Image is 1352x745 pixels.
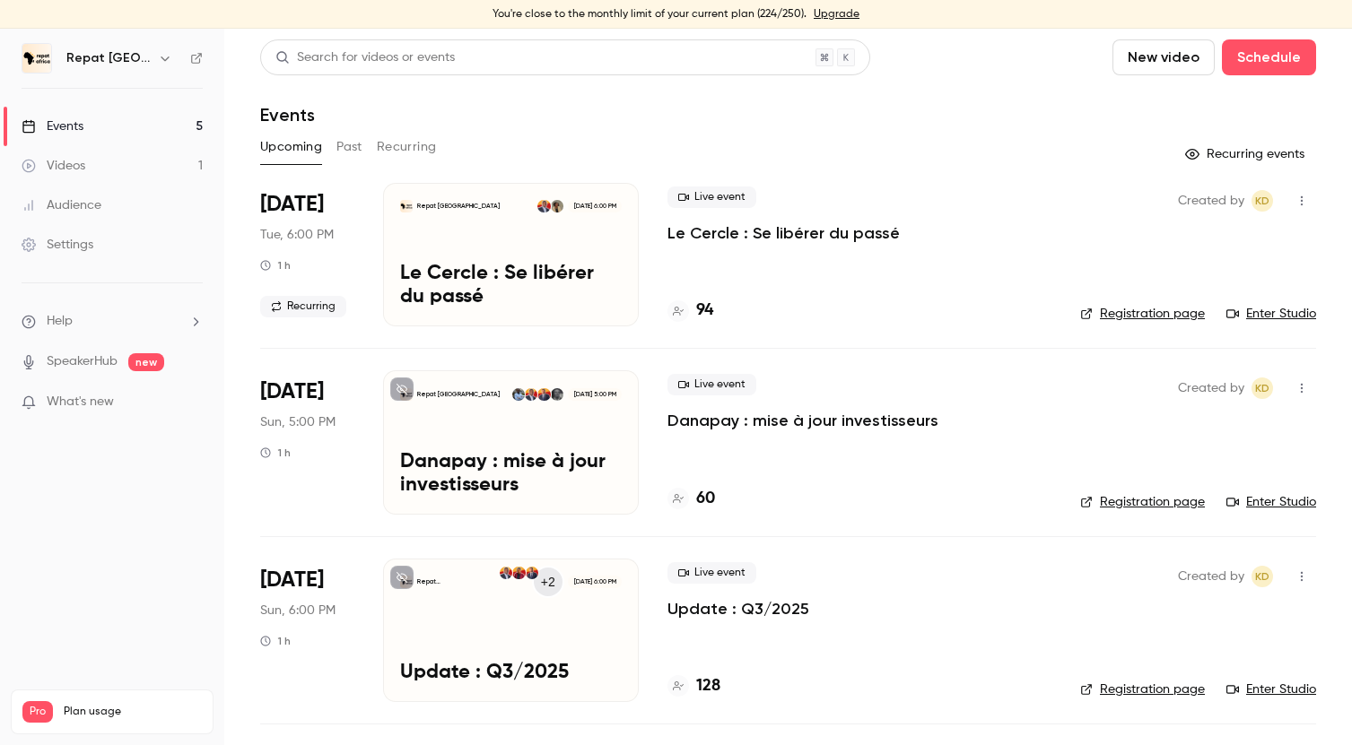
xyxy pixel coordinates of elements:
[512,388,525,401] img: Demba Dembele
[1178,190,1244,212] span: Created by
[1080,305,1205,323] a: Registration page
[336,133,362,161] button: Past
[22,701,53,723] span: Pro
[537,388,550,401] img: Mounir Telkass
[260,183,354,326] div: Sep 23 Tue, 8:00 PM (Europe/Paris)
[667,222,900,244] a: Le Cercle : Se libérer du passé
[260,370,354,514] div: Sep 28 Sun, 7:00 PM (Europe/Paris)
[260,446,291,460] div: 1 h
[1226,305,1316,323] a: Enter Studio
[66,49,151,67] h6: Repat [GEOGRAPHIC_DATA]
[526,567,538,579] img: Mounir Telkass
[260,634,291,648] div: 1 h
[383,183,639,326] a: Le Cercle : Se libérer du passéRepat [GEOGRAPHIC_DATA]Oumou DiarissoKara Diaby[DATE] 6:00 PMLe Ce...
[512,567,525,579] img: Fatoumata Dia
[500,567,512,579] img: Kara Diaby
[667,299,713,323] a: 94
[275,48,455,67] div: Search for videos or events
[537,200,550,212] img: Kara Diaby
[667,410,938,431] a: Danapay : mise à jour investisseurs
[260,377,324,406] span: [DATE]
[383,370,639,514] a: Danapay : mise à jour investisseursRepat [GEOGRAPHIC_DATA]Moussa DembeleMounir TelkassKara DiabyD...
[1226,493,1316,511] a: Enter Studio
[22,157,85,175] div: Videos
[1177,140,1316,169] button: Recurring events
[47,393,114,411] span: What's new
[667,374,756,395] span: Live event
[667,186,756,208] span: Live event
[22,196,101,214] div: Audience
[667,562,756,584] span: Live event
[1112,39,1215,75] button: New video
[1252,566,1273,587] span: Kara Diaby
[1178,566,1244,587] span: Created by
[1255,566,1269,587] span: KD
[400,662,622,685] p: Update : Q3/2025
[260,296,346,317] span: Recurring
[1226,680,1316,698] a: Enter Studio
[47,312,73,331] span: Help
[260,566,324,594] span: [DATE]
[400,451,622,498] p: Danapay : mise à jour investisseurs
[1178,377,1244,399] span: Created by
[260,559,354,702] div: Sep 28 Sun, 8:00 PM (Europe/Brussels)
[260,104,315,126] h1: Events
[400,263,622,309] p: Le Cercle : Se libérer du passé
[568,388,621,401] span: [DATE] 5:00 PM
[1222,39,1316,75] button: Schedule
[22,312,203,331] li: help-dropdown-opener
[377,133,437,161] button: Recurring
[1255,377,1269,399] span: KD
[22,44,51,73] img: Repat Africa
[814,7,859,22] a: Upgrade
[1252,377,1273,399] span: Kara Diaby
[532,566,564,598] div: +2
[667,674,720,698] a: 128
[64,705,202,719] span: Plan usage
[260,413,336,431] span: Sun, 5:00 PM
[696,674,720,698] h4: 128
[1080,493,1205,511] a: Registration page
[568,200,621,212] span: [DATE] 6:00 PM
[22,117,83,135] div: Events
[260,190,324,219] span: [DATE]
[417,577,499,586] p: Repat [GEOGRAPHIC_DATA]
[1255,190,1269,212] span: KD
[260,602,336,619] span: Sun, 6:00 PM
[696,299,713,323] h4: 94
[260,258,291,273] div: 1 h
[260,226,334,244] span: Tue, 6:00 PM
[47,352,118,371] a: SpeakerHub
[22,236,93,254] div: Settings
[400,200,413,212] img: Le Cercle : Se libérer du passé
[667,598,809,619] a: Update : Q3/2025
[417,390,500,399] p: Repat [GEOGRAPHIC_DATA]
[417,202,500,211] p: Repat [GEOGRAPHIC_DATA]
[551,200,563,212] img: Oumou Diarisso
[128,353,164,371] span: new
[1080,680,1205,698] a: Registration page
[667,487,715,511] a: 60
[696,487,715,511] h4: 60
[383,559,639,702] a: Update : Q3/2025Repat [GEOGRAPHIC_DATA]+2Mounir TelkassFatoumata DiaKara Diaby[DATE] 6:00 PMUpdat...
[260,133,322,161] button: Upcoming
[1252,190,1273,212] span: Kara Diaby
[568,576,621,588] span: [DATE] 6:00 PM
[551,388,563,401] img: Moussa Dembele
[525,388,537,401] img: Kara Diaby
[181,394,203,411] iframe: Noticeable Trigger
